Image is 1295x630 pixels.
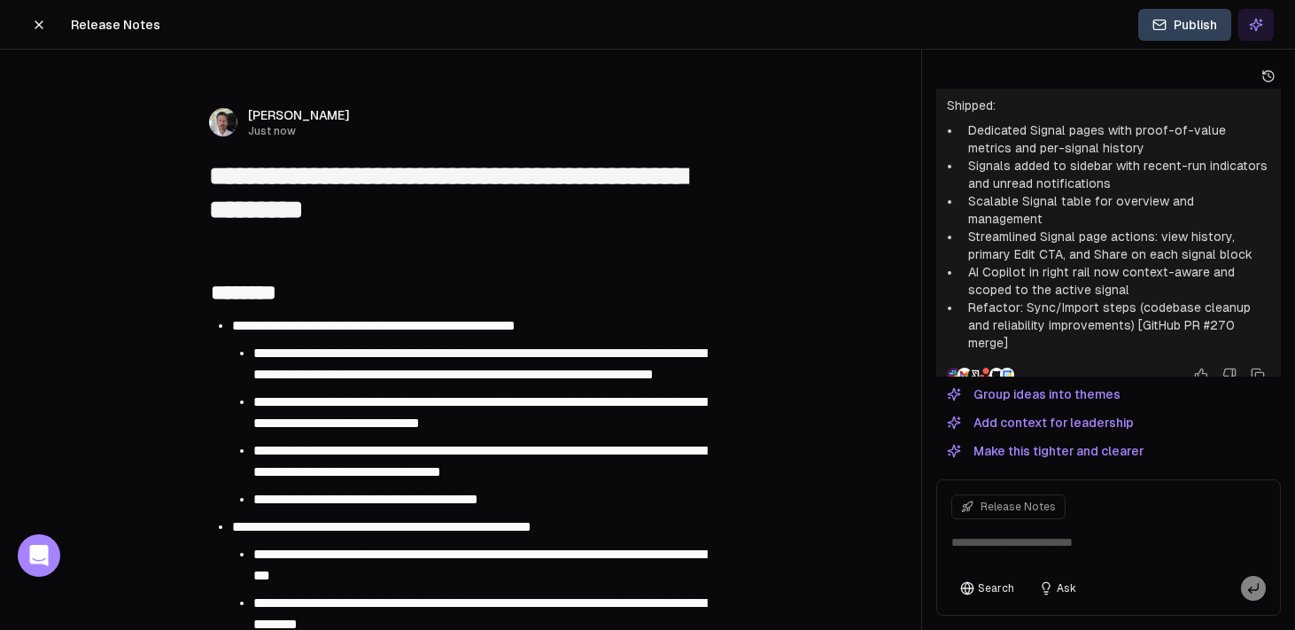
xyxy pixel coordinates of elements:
img: GitHub [989,368,1004,382]
img: Slack [947,368,961,382]
li: Dedicated Signal pages with proof-of-value metrics and per-signal history [961,121,1270,157]
li: AI Copilot in right rail now context-aware and scoped to the active signal [961,263,1270,299]
button: Make this tighter and clearer [936,440,1154,462]
button: Search [951,576,1023,601]
button: Add context for leadership [936,412,1144,433]
li: Scalable Signal table for overview and management [961,192,1270,228]
img: Asana [979,368,993,381]
img: _image [209,108,237,136]
span: [PERSON_NAME] [248,106,350,124]
li: Streamlined Signal page actions: view history, primary Edit CTA, and Share on each signal block [961,228,1270,263]
img: Google Calendar [1000,368,1014,382]
span: Just now [248,124,350,138]
li: Signals added to sidebar with recent-run indicators and unread notifications [961,157,1270,192]
button: Publish [1138,9,1231,41]
span: Release Notes [71,16,160,34]
button: Ask [1030,576,1085,601]
img: Gmail [958,368,972,382]
img: Samepage [968,368,982,382]
span: Release Notes [981,500,1056,514]
li: Refactor: Sync/Import steps (codebase cleanup and reliability improvements) [GitHub PR #270 merge] [961,299,1270,352]
p: Shipped: [947,97,1270,114]
div: Open Intercom Messenger [18,534,60,577]
button: Group ideas into themes [936,384,1131,405]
